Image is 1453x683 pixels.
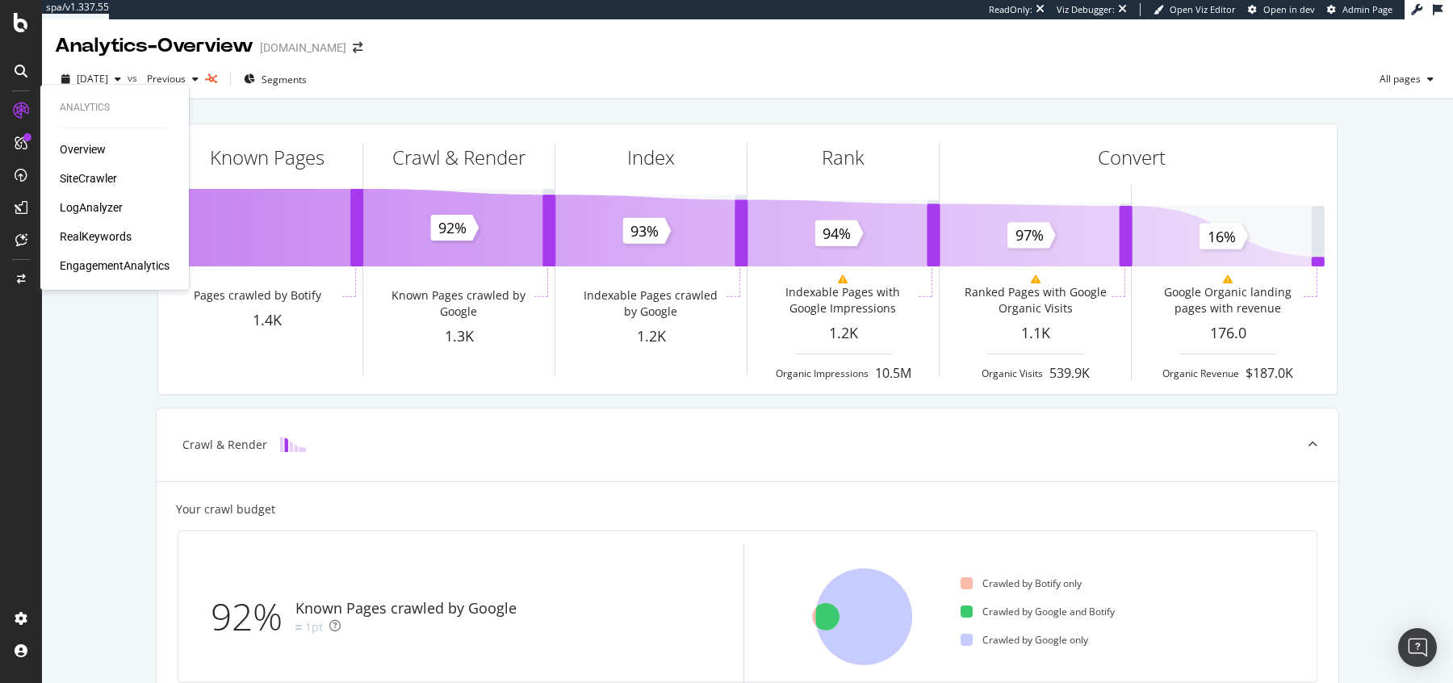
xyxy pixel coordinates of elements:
div: Crawled by Google only [961,633,1088,647]
div: arrow-right-arrow-left [353,42,362,53]
a: EngagementAnalytics [60,258,170,274]
div: Crawl & Render [182,437,267,453]
div: 1.4K [171,310,362,331]
span: All pages [1373,72,1421,86]
span: Segments [262,73,307,86]
div: Indexable Pages with Google Impressions [770,284,915,316]
button: Previous [140,66,205,92]
span: vs [128,71,140,85]
div: [DOMAIN_NAME] [260,40,346,56]
div: Indexable Pages crawled by Google [578,287,722,320]
span: Admin Page [1342,3,1392,15]
img: Equal [295,625,302,630]
span: Previous [140,72,186,86]
div: Rank [822,144,865,171]
div: Organic Impressions [776,367,869,380]
div: Known Pages crawled by Google [295,598,517,619]
div: Crawl & Render [392,144,526,171]
div: Crawled by Google and Botify [961,605,1115,618]
span: 2025 Oct. 5th [77,72,108,86]
a: RealKeywords [60,228,132,245]
span: Open Viz Editor [1170,3,1236,15]
div: 92% [211,590,295,643]
div: 1pt [305,619,323,635]
div: 10.5M [875,364,911,383]
div: ReadOnly: [989,3,1032,16]
div: Viz Debugger: [1057,3,1115,16]
div: 1.2K [555,326,747,347]
a: Open in dev [1248,3,1315,16]
a: SiteCrawler [60,170,117,186]
button: [DATE] [55,66,128,92]
div: 1.3K [363,326,555,347]
div: 1.2K [747,323,939,344]
div: Known Pages crawled by Google [386,287,530,320]
a: Open Viz Editor [1154,3,1236,16]
div: Crawled by Botify only [961,576,1082,590]
button: All pages [1373,66,1440,92]
div: Your crawl budget [176,501,275,517]
a: Overview [60,141,106,157]
span: Open in dev [1263,3,1315,15]
button: Segments [237,66,313,92]
div: Index [627,144,675,171]
a: Admin Page [1327,3,1392,16]
div: Analytics - Overview [55,32,253,60]
div: Known Pages [210,144,325,171]
div: Analytics [60,101,170,115]
div: Open Intercom Messenger [1398,628,1437,667]
a: LogAnalyzer [60,199,123,216]
img: block-icon [280,437,306,452]
div: Pages crawled by Botify [194,287,321,304]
